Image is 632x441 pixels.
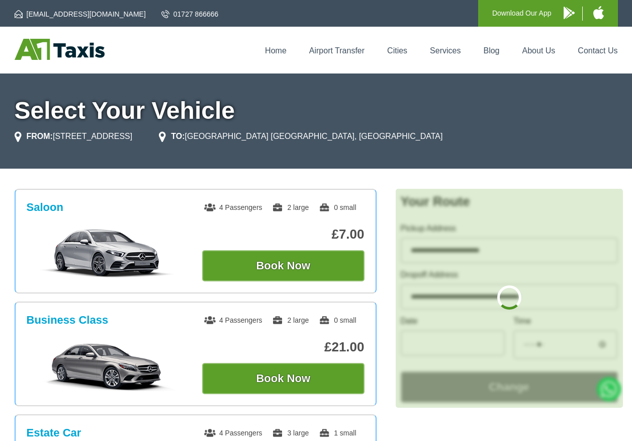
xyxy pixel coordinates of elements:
img: Saloon [32,228,183,278]
img: A1 Taxis St Albans LTD [15,39,105,60]
span: 3 large [272,429,309,437]
span: 0 small [319,203,356,211]
img: Business Class [32,341,183,391]
p: £7.00 [202,227,365,242]
a: Cities [387,46,407,55]
span: 2 large [272,316,309,324]
h3: Saloon [27,201,63,214]
a: Home [265,46,287,55]
p: Download Our App [492,7,552,20]
span: 0 small [319,316,356,324]
p: £21.00 [202,339,365,355]
button: Book Now [202,250,365,281]
a: About Us [522,46,556,55]
span: 1 small [319,429,356,437]
span: 4 Passengers [204,316,262,324]
img: A1 Taxis Android App [564,7,575,19]
h1: Select Your Vehicle [15,99,618,123]
li: [STREET_ADDRESS] [15,130,133,142]
a: Airport Transfer [309,46,365,55]
a: Blog [483,46,499,55]
strong: TO: [171,132,185,140]
a: [EMAIL_ADDRESS][DOMAIN_NAME] [15,9,146,19]
span: 4 Passengers [204,429,262,437]
a: 01727 866666 [161,9,219,19]
strong: FROM: [27,132,53,140]
a: Services [430,46,461,55]
span: 4 Passengers [204,203,262,211]
h3: Estate Car [27,426,81,439]
h3: Business Class [27,314,109,327]
button: Book Now [202,363,365,394]
span: 2 large [272,203,309,211]
img: A1 Taxis iPhone App [593,6,604,19]
a: Contact Us [578,46,617,55]
li: [GEOGRAPHIC_DATA] [GEOGRAPHIC_DATA], [GEOGRAPHIC_DATA] [159,130,442,142]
